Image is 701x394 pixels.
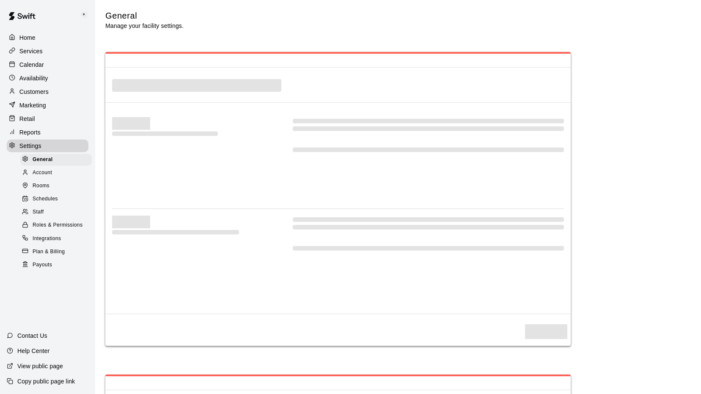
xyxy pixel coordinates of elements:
[7,31,88,44] a: Home
[20,246,92,258] div: Plan & Billing
[20,193,92,205] div: Schedules
[20,219,92,231] div: Roles & Permissions
[77,7,95,24] div: Keith Brooks
[20,153,95,166] a: General
[20,193,95,206] a: Schedules
[19,142,41,150] p: Settings
[105,22,184,30] p: Manage your facility settings.
[20,245,95,258] a: Plan & Billing
[33,208,44,216] span: Staff
[7,99,88,112] a: Marketing
[19,128,41,137] p: Reports
[105,10,184,22] h5: General
[17,362,63,370] p: View public page
[33,169,52,177] span: Account
[20,180,95,193] a: Rooms
[33,182,49,190] span: Rooms
[20,180,92,192] div: Rooms
[20,206,92,218] div: Staff
[19,101,46,109] p: Marketing
[20,233,92,245] div: Integrations
[17,347,49,355] p: Help Center
[19,60,44,69] p: Calendar
[20,232,95,245] a: Integrations
[19,115,35,123] p: Retail
[20,258,95,271] a: Payouts
[33,235,61,243] span: Integrations
[19,47,43,55] p: Services
[33,248,65,256] span: Plan & Billing
[17,377,75,386] p: Copy public page link
[7,112,88,125] a: Retail
[19,33,36,42] p: Home
[7,140,88,152] a: Settings
[7,126,88,139] a: Reports
[19,74,48,82] p: Availability
[33,195,58,203] span: Schedules
[17,331,47,340] p: Contact Us
[20,166,95,179] a: Account
[7,72,88,85] a: Availability
[7,45,88,57] a: Services
[20,154,92,166] div: General
[19,88,49,96] p: Customers
[33,221,82,230] span: Roles & Permissions
[7,85,88,98] a: Customers
[33,156,53,164] span: General
[33,261,52,269] span: Payouts
[20,167,92,179] div: Account
[20,259,92,271] div: Payouts
[79,10,89,20] img: Keith Brooks
[20,219,95,232] a: Roles & Permissions
[20,206,95,219] a: Staff
[7,58,88,71] a: Calendar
